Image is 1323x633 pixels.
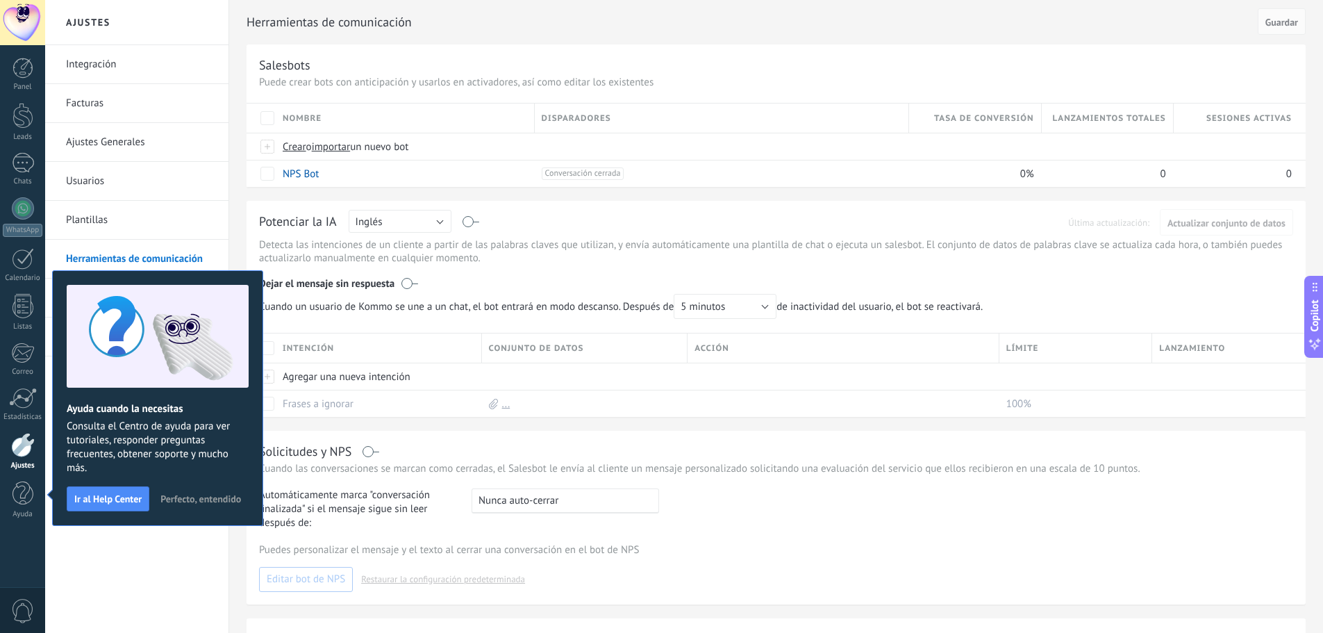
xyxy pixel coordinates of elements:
p: Cuando las conversaciones se marcan como cerradas, el Salesbot le envía al cliente un mensaje per... [259,462,1293,475]
div: Dejar el mensaje sin respuesta [259,268,1293,294]
button: Guardar [1258,8,1306,35]
div: Listas [3,322,43,331]
div: 0 [1042,161,1167,187]
button: Ir al Help Center [67,486,149,511]
h2: Ayuda cuando la necesitas [67,402,249,416]
span: Sesiones activas [1206,112,1292,125]
a: Frases a ignorar [283,397,353,411]
a: NPS Bot [283,167,319,181]
p: Detecta las intenciones de un cliente a partir de las palabras claves que utilizan, y envía autom... [259,238,1293,265]
div: Salesbots [259,57,310,73]
span: importar [312,140,351,154]
p: Puede crear bots con anticipación y usarlos en activadores, así como editar los existentes [259,76,1293,89]
span: Perfecto, entendido [160,494,241,504]
div: 100% [999,391,1146,417]
div: 0 [1174,161,1292,187]
h2: Herramientas de comunicación [247,8,1253,36]
span: Intención [283,342,334,355]
span: 100% [1006,397,1031,411]
div: Chats [3,177,43,186]
span: de inactividad del usuario, el bot se reactivará. [259,294,990,319]
span: Disparadores [542,112,611,125]
div: Estadísticas [3,413,43,422]
button: Perfecto, entendido [154,488,247,509]
a: Ajustes Generales [66,123,215,162]
div: Potenciar la IA [259,213,337,231]
a: Integración [66,45,215,84]
span: Conversación cerrada [542,167,624,180]
li: Usuarios [45,162,228,201]
li: Integración [45,45,228,84]
div: WhatsApp [3,224,42,237]
span: 0% [1020,167,1034,181]
span: Automáticamente marca "conversación finalizada" si el mensaje sigue sin leer después de: [259,488,459,530]
span: Crear [283,140,306,154]
div: Panel [3,83,43,92]
span: o [306,140,312,154]
div: Agregar una nueva intención [276,363,475,390]
span: Nombre [283,112,322,125]
a: Herramientas de comunicación [66,240,215,279]
div: Calendario [3,274,43,283]
a: Usuarios [66,162,215,201]
div: Leads [3,133,43,142]
span: Ir al Help Center [74,494,142,504]
span: Cuando un usuario de Kommo se une a un chat, el bot entrará en modo descanso. Después de [259,294,776,319]
span: un nuevo bot [350,140,408,154]
a: Plantillas [66,201,215,240]
span: Copilot [1308,299,1322,331]
span: 0 [1286,167,1292,181]
span: Límite [1006,342,1039,355]
span: Guardar [1265,17,1298,27]
span: Tasa de conversión [934,112,1034,125]
span: Conjunto de datos [489,342,584,355]
div: Correo [3,368,43,377]
span: Nunca auto-cerrar [479,494,558,507]
span: Consulta el Centro de ayuda para ver tutoriales, responder preguntas frecuentes, obtener soporte ... [67,420,249,475]
a: ... [502,397,510,411]
button: 5 minutos [674,294,776,319]
li: Facturas [45,84,228,123]
div: Solicitudes y NPS [259,443,351,459]
span: Inglés [356,215,383,229]
span: 5 minutos [681,300,725,313]
div: Ayuda [3,510,43,519]
span: Lanzamiento [1159,342,1225,355]
div: Ajustes [3,461,43,470]
a: Facturas [66,84,215,123]
p: Puedes personalizar el mensaje y el texto al cerrar una conversación en el bot de NPS [259,543,1293,557]
li: Ajustes Generales [45,123,228,162]
span: Lanzamientos totales [1052,112,1165,125]
span: 0 [1160,167,1166,181]
button: Inglés [349,210,451,233]
div: 0% [909,161,1034,187]
li: Herramientas de comunicación [45,240,228,279]
li: Plantillas [45,201,228,240]
span: Acción [694,342,729,355]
